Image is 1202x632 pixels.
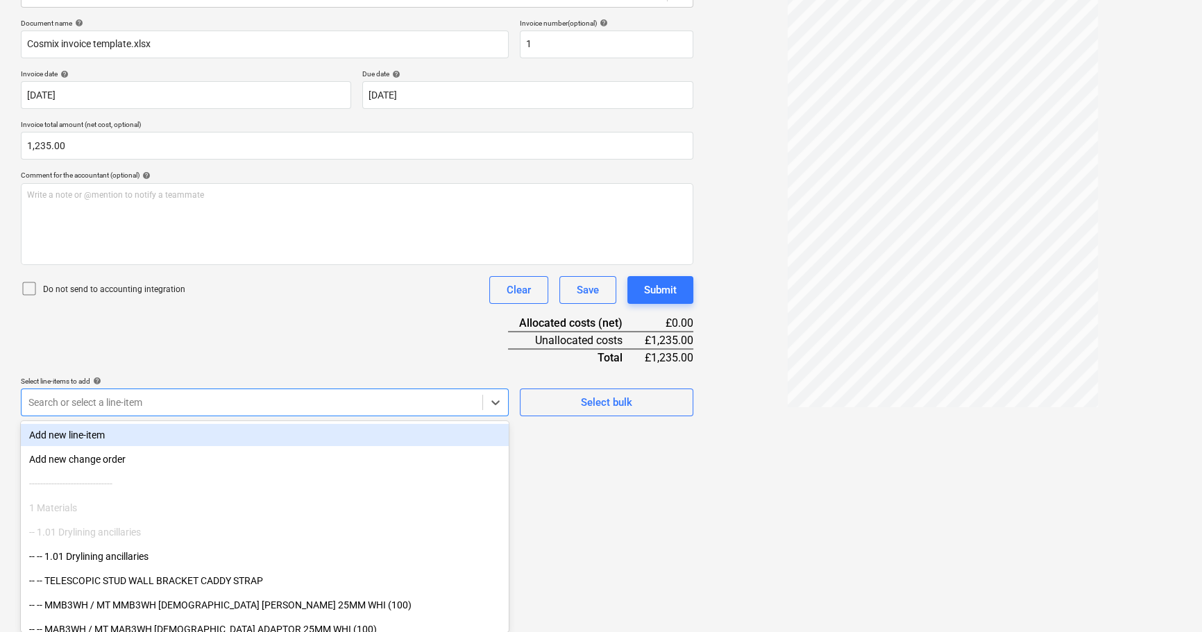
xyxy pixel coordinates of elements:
[21,69,351,78] div: Invoice date
[21,81,351,109] input: Invoice date not specified
[645,332,693,349] div: £1,235.00
[21,545,509,567] div: -- -- 1.01 Drylining ancillaries
[21,448,509,470] div: Add new change order
[362,69,693,78] div: Due date
[21,497,509,519] div: 1 Materials
[21,521,509,543] div: -- 1.01 Drylining ancillaries
[21,570,509,592] div: -- -- TELESCOPIC STUD WALL BRACKET CADDY STRAP
[21,424,509,446] div: Add new line-item
[21,472,509,495] div: ------------------------------
[577,281,599,299] div: Save
[645,349,693,366] div: £1,235.00
[520,31,693,58] input: Invoice number
[21,120,693,132] p: Invoice total amount (net cost, optional)
[644,281,677,299] div: Submit
[21,31,509,58] input: Document name
[645,315,693,332] div: £0.00
[21,171,693,180] div: Comment for the accountant (optional)
[520,19,693,28] div: Invoice number (optional)
[520,388,693,416] button: Select bulk
[21,594,509,616] div: -- -- MMB3WH / MT MMB3WH MALE BUSH 25MM WHI (100)
[559,276,616,304] button: Save
[21,377,509,386] div: Select line-items to add
[627,276,693,304] button: Submit
[21,132,693,160] input: Invoice total amount (net cost, optional)
[72,19,83,27] span: help
[139,171,151,180] span: help
[21,594,509,616] div: -- -- MMB3WH / MT MMB3WH [DEMOGRAPHIC_DATA] [PERSON_NAME] 25MM WHI (100)
[58,70,69,78] span: help
[508,332,645,349] div: Unallocated costs
[362,81,693,109] input: Due date not specified
[21,19,509,28] div: Document name
[581,393,632,411] div: Select bulk
[508,315,645,332] div: Allocated costs (net)
[389,70,400,78] span: help
[43,284,185,296] p: Do not send to accounting integration
[597,19,608,27] span: help
[489,276,548,304] button: Clear
[90,377,101,385] span: help
[507,281,531,299] div: Clear
[508,349,645,366] div: Total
